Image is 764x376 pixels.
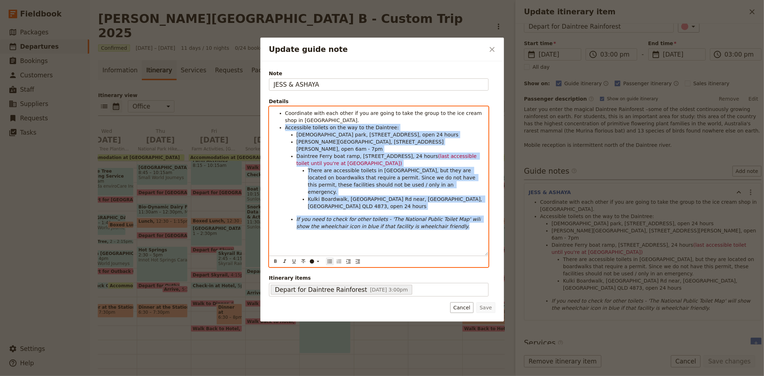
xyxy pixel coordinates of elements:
button: Format italic [281,257,289,265]
button: Format strikethrough [299,257,307,265]
span: Depart for Daintree Rainforest [275,285,367,294]
button: Decrease indent [354,257,362,265]
div: ​ [309,259,323,264]
input: Note [269,78,489,91]
button: Numbered list [335,257,343,265]
button: Close dialog [486,43,498,56]
span: [DEMOGRAPHIC_DATA] park, [STREET_ADDRESS], open 24 hours [297,132,459,138]
button: Increase indent [345,257,352,265]
button: Cancel [450,302,474,313]
span: [DATE] 3:00pm [370,287,408,293]
span: Kulki Boardwalk, [GEOGRAPHIC_DATA] Rd near, [GEOGRAPHIC_DATA], [GEOGRAPHIC_DATA] QLD 4873, open 2... [308,196,484,209]
em: If you need to check for other toilets - 'The National Public Toilet Map' will show the wheelchai... [297,216,482,229]
button: Format bold [272,257,279,265]
span: [PERSON_NAME][GEOGRAPHIC_DATA], [STREET_ADDRESS][PERSON_NAME], open 6am - 7pm [297,139,444,152]
button: Save [476,302,495,313]
button: Format underline [290,257,298,265]
button: Bulleted list [326,257,334,265]
span: There are accessible toilets in [GEOGRAPHIC_DATA], but they are located on boardwalks that requir... [308,168,477,195]
span: Daintree Ferry boat ramp, [STREET_ADDRESS], 24 hours [297,153,438,159]
div: Details [269,98,489,105]
span: Itinerary items [269,274,489,281]
span: Accessible toilets on the way to the Daintree: [285,125,399,130]
span: Note [269,70,489,77]
button: ​ [308,257,322,265]
span: Coordinate with each other if you are going to take the group to the ice cream shop in [GEOGRAPHI... [285,110,484,123]
h2: Update guide note [269,44,485,55]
